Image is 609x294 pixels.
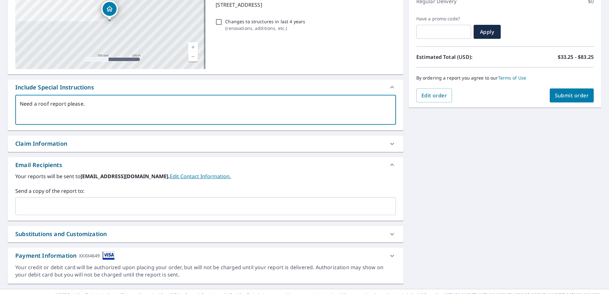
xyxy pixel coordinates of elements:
div: Email Recipients [15,161,62,169]
div: Email Recipients [8,157,404,172]
b: [EMAIL_ADDRESS][DOMAIN_NAME]. [81,173,170,180]
p: ( renovations, additions, etc. ) [225,25,305,31]
label: Send a copy of the report to: [15,187,396,195]
p: Changes to structures in last 4 years [225,18,305,25]
a: Current Level 17, Zoom In [188,42,198,52]
label: Have a promo code? [416,16,471,22]
button: Submit order [550,88,594,102]
button: Apply [474,25,501,39]
p: Estimated Total (USD): [416,53,505,61]
div: XXXX4649 [79,251,100,260]
img: cardImage [103,251,115,260]
a: Current Level 17, Zoom Out [188,52,198,61]
button: Edit order [416,88,452,102]
span: Submit order [555,92,589,99]
span: Apply [479,28,496,35]
div: Payment Information [15,251,115,260]
div: Substitutions and Customization [8,226,404,242]
div: Claim Information [8,136,404,152]
div: Include Special Instructions [8,80,404,95]
div: Your credit or debit card will be authorized upon placing your order, but will not be charged unt... [15,264,396,278]
a: Terms of Use [498,75,527,81]
div: Include Special Instructions [15,83,94,92]
label: Your reports will be sent to [15,172,396,180]
div: Claim Information [15,139,67,148]
p: By ordering a report you agree to our [416,75,594,81]
div: Payment InformationXXXX4649cardImage [8,248,404,264]
textarea: Need a roof report please. [20,101,391,119]
div: Dropped pin, building 1, Residential property, 5123 Ivycrest Trl Arlington, TX 76017 [101,1,118,20]
span: Edit order [421,92,447,99]
a: EditContactInfo [170,173,231,180]
p: $33.25 - $83.25 [558,53,594,61]
p: [STREET_ADDRESS] [216,1,393,9]
div: Substitutions and Customization [15,230,107,238]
